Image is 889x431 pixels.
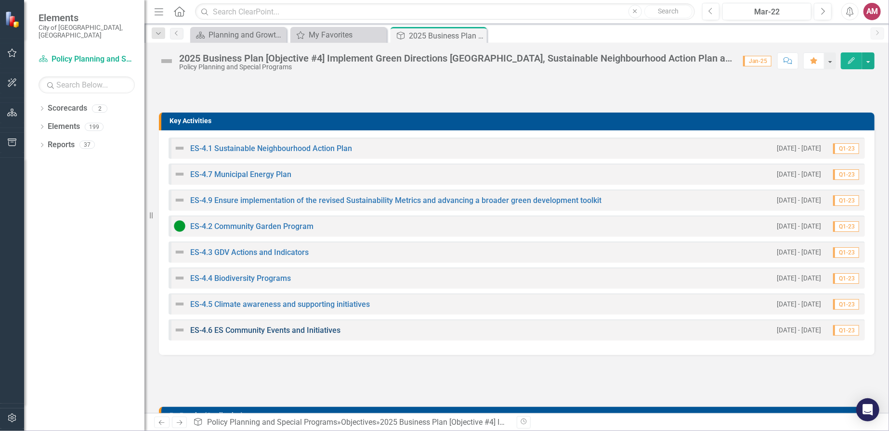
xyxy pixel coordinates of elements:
small: City of [GEOGRAPHIC_DATA], [GEOGRAPHIC_DATA] [39,24,135,39]
div: Mar-22 [726,6,808,18]
span: Q1-23 [833,169,859,180]
small: [DATE] - [DATE] [777,326,821,335]
img: Not Defined [159,53,174,69]
a: ES-4.5 Climate awareness and supporting initiatives [190,300,370,309]
div: 2025 Business Plan [Objective #4] Implement Green Directions [GEOGRAPHIC_DATA], Sustainable Neigh... [409,30,484,42]
img: Not Defined [174,194,185,206]
a: Planning and Growth Management Portfolio Dashboard [193,29,284,41]
img: Not Defined [174,168,185,180]
img: Not Defined [174,324,185,336]
button: AM [863,3,881,20]
div: 2 [92,104,107,113]
span: Q1-23 [833,195,859,206]
h3: R - Results (Qualitative) [170,412,870,419]
img: Not Defined [174,298,185,310]
img: Not Defined [174,142,185,154]
a: ES-4.7 Municipal Energy Plan [190,170,291,179]
input: Search ClearPoint... [195,3,694,20]
span: Q1-23 [833,143,859,154]
div: My Favorites [309,29,384,41]
button: Search [644,5,693,18]
span: Elements [39,12,135,24]
input: Search Below... [39,76,135,93]
small: [DATE] - [DATE] [777,222,821,231]
a: Policy Planning and Special Programs [207,418,337,427]
img: Proceeding as Anticipated [174,220,185,232]
a: ES-4.1 Sustainable Neighbourhood Action Plan [190,144,352,153]
img: Not Defined [174,246,185,258]
span: Q1-23 [833,325,859,336]
img: Not Defined [174,272,185,284]
a: ES-4.4 Biodiversity Programs [190,274,291,283]
a: Reports [48,139,75,151]
a: Policy Planning and Special Programs [39,54,135,65]
a: ES-4.9 Ensure implementation of the revised Sustainability Metrics and advancing a broader green ... [190,196,601,205]
a: ES-4.3 GDV Actions and Indicators [190,248,309,257]
button: Mar-22 [722,3,811,20]
h3: Key Activities [170,117,870,125]
a: Objectives [341,418,376,427]
div: 2025 Business Plan [Objective #4] Implement Green Directions [GEOGRAPHIC_DATA], Sustainable Neigh... [179,53,733,63]
a: Elements [48,121,80,132]
div: Planning and Growth Management Portfolio Dashboard [209,29,284,41]
img: ClearPoint Strategy [5,11,22,28]
span: Q1-23 [833,247,859,258]
a: ES-4.2 Community Garden Program [190,222,314,231]
span: Jan-25 [743,56,771,66]
small: [DATE] - [DATE] [777,274,821,283]
span: Q1-23 [833,299,859,310]
span: Q1-23 [833,273,859,284]
div: Open Intercom Messenger [856,398,879,421]
small: [DATE] - [DATE] [777,144,821,153]
div: 199 [85,123,104,131]
span: Q1-23 [833,221,859,232]
span: Search [658,7,679,15]
small: [DATE] - [DATE] [777,170,821,179]
div: » » [193,417,510,428]
a: Scorecards [48,103,87,114]
a: ES-4.6 ES Community Events and Initiatives [190,326,340,335]
small: [DATE] - [DATE] [777,248,821,257]
small: [DATE] - [DATE] [777,196,821,205]
a: My Favorites [293,29,384,41]
div: Policy Planning and Special Programs [179,63,733,71]
small: [DATE] - [DATE] [777,300,821,309]
div: 37 [79,141,95,149]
